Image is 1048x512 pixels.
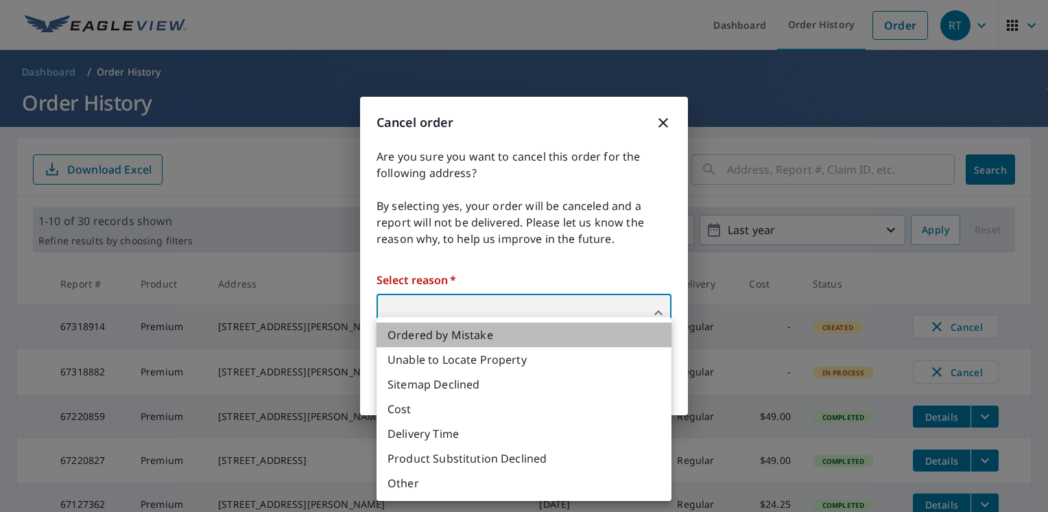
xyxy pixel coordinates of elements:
li: Cost [377,397,671,421]
li: Ordered by Mistake [377,323,671,347]
li: Unable to Locate Property [377,347,671,372]
li: Delivery Time [377,421,671,446]
li: Other [377,471,671,496]
li: Sitemap Declined [377,372,671,397]
li: Product Substitution Declined [377,446,671,471]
